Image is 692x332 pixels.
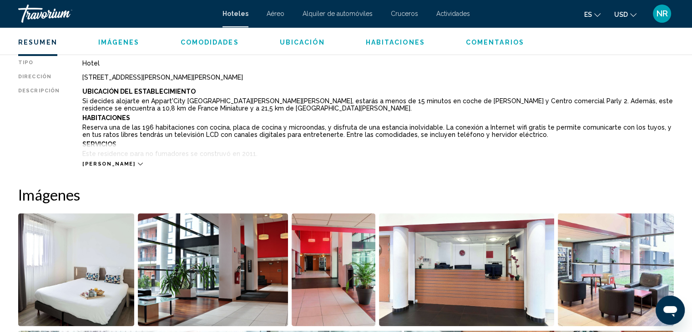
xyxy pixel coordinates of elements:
[558,213,674,327] button: Open full-screen image slider
[181,39,239,46] span: Comodidades
[366,38,425,46] button: Habitaciones
[280,38,325,46] button: Ubicación
[280,39,325,46] span: Ubicación
[98,39,140,46] span: Imágenes
[614,8,636,21] button: Change currency
[466,38,524,46] button: Comentarios
[18,88,60,156] div: Descripción
[222,10,248,17] a: Hoteles
[82,114,130,121] b: Habitaciones
[18,5,213,23] a: Travorium
[657,9,668,18] span: NR
[379,213,554,327] button: Open full-screen image slider
[267,10,284,17] a: Aéreo
[82,60,674,67] div: Hotel
[181,38,239,46] button: Comodidades
[138,213,288,327] button: Open full-screen image slider
[98,38,140,46] button: Imágenes
[292,213,376,327] button: Open full-screen image slider
[436,10,470,17] a: Actividades
[656,296,685,325] iframe: Botón para iniciar la ventana de mensajería
[18,213,134,327] button: Open full-screen image slider
[82,161,135,167] span: [PERSON_NAME]
[82,88,196,95] b: Ubicación Del Establecimiento
[18,60,60,67] div: Tipo
[82,161,142,167] button: [PERSON_NAME]
[466,39,524,46] span: Comentarios
[18,186,674,204] h2: Imágenes
[650,4,674,23] button: User Menu
[584,8,601,21] button: Change language
[82,97,674,112] p: Si decides alojarte en Appart'City [GEOGRAPHIC_DATA][PERSON_NAME][PERSON_NAME], estarás a menos d...
[391,10,418,17] a: Cruceros
[18,38,57,46] button: Resumen
[82,141,116,148] b: Servicios
[366,39,425,46] span: Habitaciones
[82,74,674,81] div: [STREET_ADDRESS][PERSON_NAME][PERSON_NAME]
[18,39,57,46] span: Resumen
[303,10,373,17] a: Alquiler de automóviles
[584,11,592,18] span: es
[18,74,60,81] div: Dirección
[82,124,674,138] p: Reserva una de las 196 habitaciones con cocina, placa de cocina y microondas, y disfruta de una e...
[614,11,628,18] span: USD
